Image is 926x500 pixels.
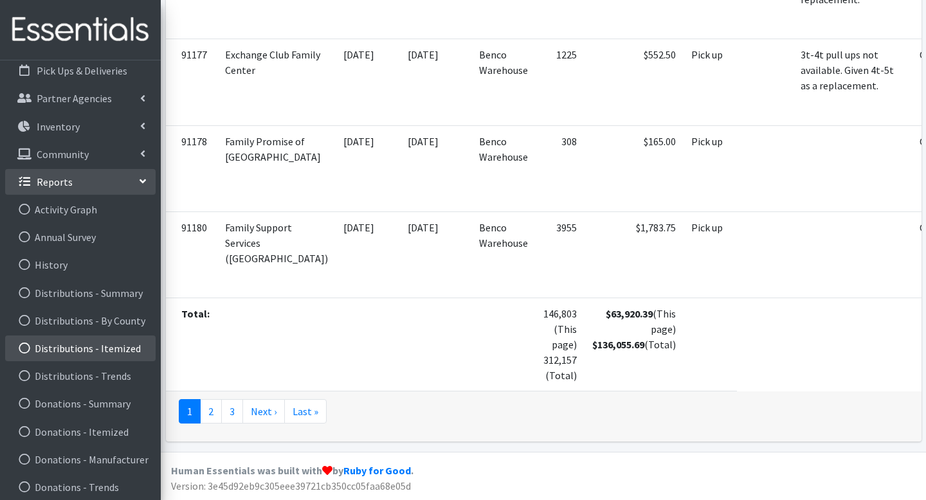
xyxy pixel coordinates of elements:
span: Version: 3e45d92eb9c305eee39721cb350cc05faa68e05d [171,479,411,492]
strong: Human Essentials was built with by . [171,464,413,477]
td: Exchange Club Family Center [217,39,336,125]
td: 1225 [536,39,585,125]
a: Donations - Summary [5,391,156,416]
td: 91178 [166,125,217,211]
a: Inventory [5,114,156,139]
a: Community [5,141,156,167]
td: Benco Warehouse [471,212,536,298]
td: $1,783.75 [585,212,684,298]
td: Benco Warehouse [471,39,536,125]
td: Benco Warehouse [471,125,536,211]
strong: Total: [181,307,210,320]
a: Annual Survey [5,224,156,250]
a: Donations - Itemized [5,419,156,445]
td: 3955 [536,212,585,298]
td: Family Promise of [GEOGRAPHIC_DATA] [217,125,336,211]
a: Activity Graph [5,197,156,222]
a: Distributions - Itemized [5,335,156,361]
td: [DATE] [400,212,471,298]
td: Pick up [684,39,737,125]
a: Last » [284,399,327,424]
a: Distributions - Trends [5,363,156,389]
a: 3 [221,399,243,424]
td: [DATE] [400,39,471,125]
td: Family Support Services ([GEOGRAPHIC_DATA]) [217,212,336,298]
td: [DATE] [336,39,400,125]
td: (This page) (Total) [585,298,684,391]
a: Partner Agencies [5,85,156,111]
td: Pick up [684,125,737,211]
strong: $63,920.39 [606,307,653,320]
td: 146,803 (This page) 312,157 (Total) [536,298,585,391]
a: Reports [5,169,156,195]
a: Ruby for Good [343,464,411,477]
td: [DATE] [400,125,471,211]
a: 1 [179,399,201,424]
td: 91177 [166,39,217,125]
td: [DATE] [336,212,400,298]
td: 91180 [166,212,217,298]
img: HumanEssentials [5,8,156,51]
a: 2 [200,399,222,424]
p: Inventory [37,120,80,133]
td: [DATE] [336,125,400,211]
p: Pick Ups & Deliveries [37,64,127,77]
a: Donations - Manufacturer [5,447,156,472]
td: 308 [536,125,585,211]
td: $552.50 [585,39,684,125]
a: Pick Ups & Deliveries [5,58,156,84]
p: Partner Agencies [37,92,112,105]
p: Community [37,148,89,161]
a: History [5,252,156,278]
p: Reports [37,175,73,188]
a: Distributions - Summary [5,280,156,306]
strong: $136,055.69 [592,338,644,351]
td: 3t-4t pull ups not available. Given 4t-5t as a replacement. [793,39,912,125]
td: $165.00 [585,125,684,211]
a: Donations - Trends [5,474,156,500]
td: Pick up [684,212,737,298]
a: Distributions - By County [5,308,156,334]
a: Next › [242,399,285,424]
